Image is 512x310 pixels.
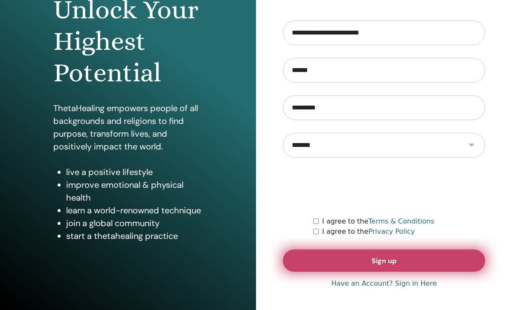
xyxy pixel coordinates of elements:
[66,230,203,242] li: start a thetahealing practice
[368,217,434,225] a: Terms & Conditions
[319,170,449,204] iframe: reCAPTCHA
[322,216,434,227] label: I agree to the
[283,250,485,272] button: Sign up
[322,227,415,237] label: I agree to the
[66,217,203,230] li: join a global community
[66,178,203,204] li: improve emotional & physical health
[66,204,203,217] li: learn a world-renowned technique
[372,256,396,265] span: Sign up
[331,278,436,289] a: Have an Account? Sign in Here
[53,102,203,153] p: ThetaHealing empowers people of all backgrounds and religions to find purpose, transform lives, a...
[368,227,415,235] a: Privacy Policy
[66,166,203,178] li: live a positive lifestyle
